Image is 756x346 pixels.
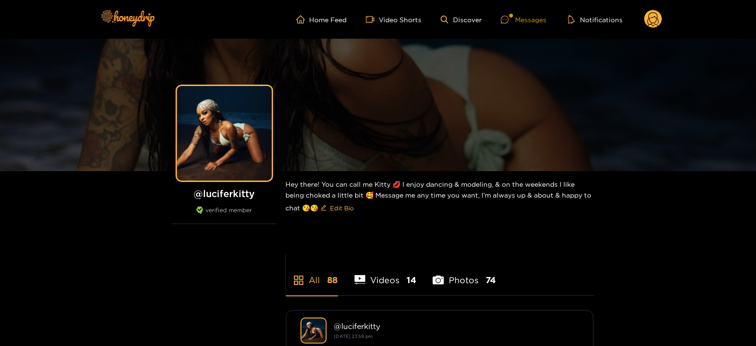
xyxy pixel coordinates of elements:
div: Messages [501,14,546,25]
a: Video Shorts [366,15,422,24]
li: Photos [433,253,496,295]
span: Edit Bio [330,203,354,213]
div: verified member [172,207,276,224]
span: 14 [407,274,416,286]
button: Notifications [565,15,625,24]
img: luciferkitty [301,318,327,344]
small: [DATE] 23:59 pm [334,334,373,339]
span: 74 [486,274,496,286]
span: video-camera [366,15,379,24]
div: Hey there! You can call me Kitty 💋 I enjoy dancing & modeling, & on the weekends I like being cho... [286,171,594,223]
button: editEdit Bio [319,200,356,216]
span: 88 [328,274,338,286]
a: Discover [441,16,482,24]
div: @ luciferkitty [334,322,579,330]
span: home [296,15,310,24]
a: Home Feed [296,15,347,24]
span: appstore [293,275,304,286]
h1: @ luciferkitty [172,188,276,199]
li: Videos [355,253,417,295]
span: edit [320,205,327,212]
li: All [286,253,338,295]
